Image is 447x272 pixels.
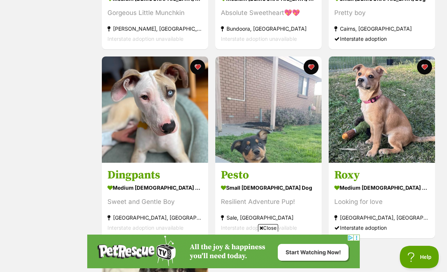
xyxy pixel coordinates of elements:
div: Gorgeous Little Munchkin [107,8,203,18]
button: favourite [190,59,205,74]
h3: Roxy [334,168,429,183]
div: Bundoora, [GEOGRAPHIC_DATA] [221,24,316,34]
div: medium [DEMOGRAPHIC_DATA] Dog [334,183,429,193]
div: medium [DEMOGRAPHIC_DATA] Dog [107,183,203,193]
button: favourite [417,59,432,74]
span: Interstate adoption unavailable [221,225,297,231]
div: Interstate adoption [334,223,429,233]
span: Close [258,224,278,232]
iframe: Help Scout Beacon - Open [400,246,440,268]
img: Roxy [329,56,435,163]
span: Interstate adoption unavailable [221,36,297,42]
a: Dingpants medium [DEMOGRAPHIC_DATA] Dog Sweet and Gentle Boy [GEOGRAPHIC_DATA], [GEOGRAPHIC_DATA]... [102,163,208,239]
div: Cairns, [GEOGRAPHIC_DATA] [334,24,429,34]
iframe: Advertisement [87,235,360,268]
h3: Pesto [221,168,316,183]
div: Pretty boy [334,8,429,18]
div: Sweet and Gentle Boy [107,197,203,207]
div: Absolute Sweetheart💖💖 [221,8,316,18]
a: Pesto small [DEMOGRAPHIC_DATA] Dog Resilient Adventure Pup! Sale, [GEOGRAPHIC_DATA] Interstate ad... [215,163,322,239]
div: [GEOGRAPHIC_DATA], [GEOGRAPHIC_DATA] [334,213,429,223]
img: Dingpants [102,56,208,163]
div: small [DEMOGRAPHIC_DATA] Dog [221,183,316,193]
a: Roxy medium [DEMOGRAPHIC_DATA] Dog Looking for love [GEOGRAPHIC_DATA], [GEOGRAPHIC_DATA] Intersta... [329,163,435,239]
button: favourite [304,59,319,74]
img: Pesto [215,56,322,163]
div: Resilient Adventure Pup! [221,197,316,207]
div: Interstate adoption [334,34,429,44]
span: Interstate adoption unavailable [107,36,183,42]
div: Looking for love [334,197,429,207]
span: Interstate adoption unavailable [107,225,183,231]
div: [GEOGRAPHIC_DATA], [GEOGRAPHIC_DATA] [107,213,203,223]
div: [PERSON_NAME], [GEOGRAPHIC_DATA] [107,24,203,34]
div: Sale, [GEOGRAPHIC_DATA] [221,213,316,223]
h3: Dingpants [107,168,203,183]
